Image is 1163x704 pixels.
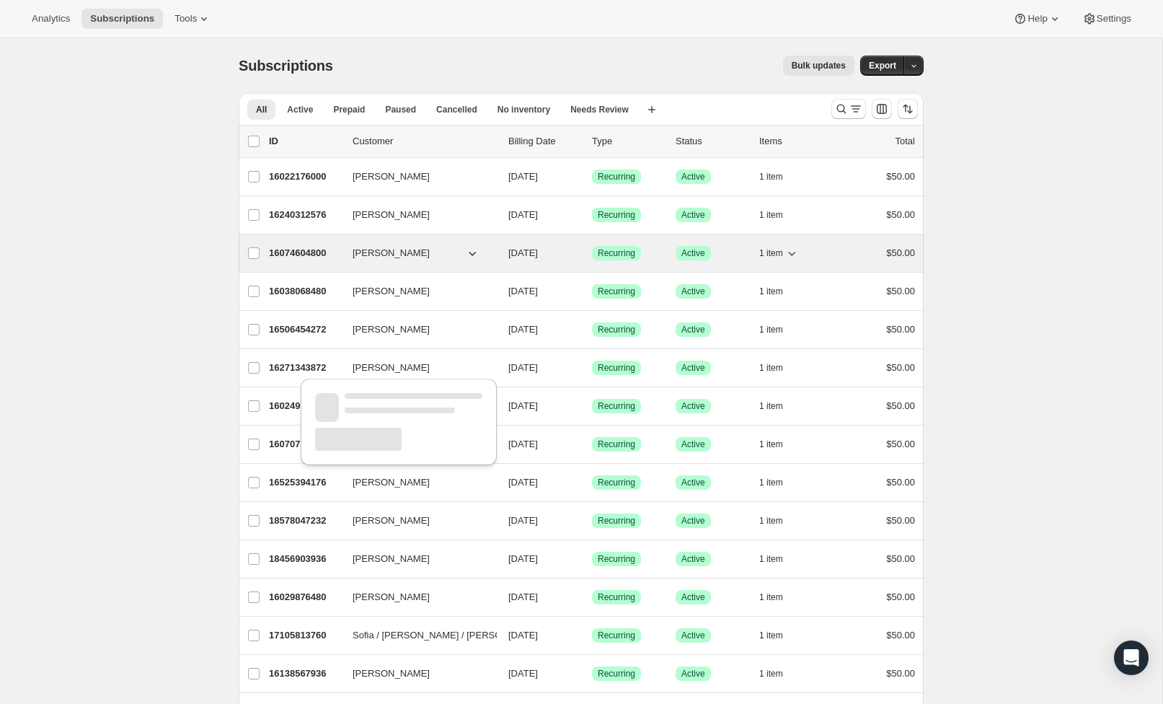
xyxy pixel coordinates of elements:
[269,590,341,604] p: 16029876480
[681,668,705,679] span: Active
[783,56,854,76] button: Bulk updates
[759,553,783,565] span: 1 item
[759,668,783,679] span: 1 item
[681,324,705,335] span: Active
[90,13,154,25] span: Subscriptions
[508,324,538,335] span: [DATE]
[759,434,799,454] button: 1 item
[1074,9,1140,29] button: Settings
[598,400,635,412] span: Recurring
[353,208,430,222] span: [PERSON_NAME]
[759,664,799,684] button: 1 item
[269,167,915,187] div: 16022176000[PERSON_NAME][DATE]SuccessRecurringSuccessActive1 item$50.00
[759,630,783,641] span: 1 item
[1027,13,1047,25] span: Help
[1004,9,1070,29] button: Help
[269,281,915,302] div: 16038068480[PERSON_NAME][DATE]SuccessRecurringSuccessActive1 item$50.00
[269,472,915,493] div: 16525394176[PERSON_NAME][DATE]SuccessRecurringSuccessActive1 item$50.00
[174,13,197,25] span: Tools
[759,134,831,149] div: Items
[344,203,488,226] button: [PERSON_NAME]
[269,475,341,490] p: 16525394176
[32,13,70,25] span: Analytics
[353,170,430,184] span: [PERSON_NAME]
[508,134,580,149] p: Billing Date
[344,318,488,341] button: [PERSON_NAME]
[287,104,313,115] span: Active
[592,134,664,149] div: Type
[598,324,635,335] span: Recurring
[269,358,915,378] div: 16271343872[PERSON_NAME][DATE]SuccessRecurringSuccessActive1 item$50.00
[681,400,705,412] span: Active
[353,475,430,490] span: [PERSON_NAME]
[886,209,915,220] span: $50.00
[886,362,915,373] span: $50.00
[269,587,915,607] div: 16029876480[PERSON_NAME][DATE]SuccessRecurringSuccessActive1 item$50.00
[886,630,915,641] span: $50.00
[353,590,430,604] span: [PERSON_NAME]
[681,553,705,565] span: Active
[81,9,163,29] button: Subscriptions
[269,284,341,299] p: 16038068480
[269,134,915,149] div: IDCustomerBilling DateTypeStatusItemsTotal
[886,247,915,258] span: $50.00
[269,322,341,337] p: 16506454272
[598,668,635,679] span: Recurring
[166,9,220,29] button: Tools
[508,362,538,373] span: [DATE]
[269,628,341,643] p: 17105813760
[353,246,430,260] span: [PERSON_NAME]
[269,243,915,263] div: 16074604800[PERSON_NAME][DATE]SuccessRecurringSuccessActive1 item$50.00
[598,286,635,297] span: Recurring
[269,208,341,222] p: 16240312576
[681,209,705,221] span: Active
[508,286,538,296] span: [DATE]
[872,99,892,119] button: Customize table column order and visibility
[759,362,783,374] span: 1 item
[598,477,635,488] span: Recurring
[759,247,783,259] span: 1 item
[269,205,915,225] div: 16240312576[PERSON_NAME][DATE]SuccessRecurringSuccessActive1 item$50.00
[886,668,915,679] span: $50.00
[869,60,896,71] span: Export
[759,472,799,493] button: 1 item
[269,666,341,681] p: 16138567936
[681,591,705,603] span: Active
[333,104,365,115] span: Prepaid
[598,515,635,527] span: Recurring
[508,515,538,526] span: [DATE]
[508,553,538,564] span: [DATE]
[598,209,635,221] span: Recurring
[269,664,915,684] div: 16138567936[PERSON_NAME][DATE]SuccessRecurringSuccessActive1 item$50.00
[759,205,799,225] button: 1 item
[344,242,488,265] button: [PERSON_NAME]
[676,134,748,149] p: Status
[353,628,544,643] span: Sofia / [PERSON_NAME] / [PERSON_NAME]
[759,625,799,646] button: 1 item
[508,247,538,258] span: [DATE]
[681,286,705,297] span: Active
[759,400,783,412] span: 1 item
[508,668,538,679] span: [DATE]
[759,587,799,607] button: 1 item
[344,165,488,188] button: [PERSON_NAME]
[792,60,846,71] span: Bulk updates
[681,247,705,259] span: Active
[681,477,705,488] span: Active
[269,511,915,531] div: 18578047232[PERSON_NAME][DATE]SuccessRecurringSuccessActive1 item$50.00
[759,286,783,297] span: 1 item
[269,549,915,569] div: 18456903936[PERSON_NAME][DATE]SuccessRecurringSuccessActive1 item$50.00
[269,320,915,340] div: 16506454272[PERSON_NAME][DATE]SuccessRecurringSuccessActive1 item$50.00
[508,209,538,220] span: [DATE]
[1114,641,1149,675] div: Open Intercom Messenger
[681,439,705,450] span: Active
[269,399,341,413] p: 16024994048
[598,439,635,450] span: Recurring
[759,439,783,450] span: 1 item
[886,400,915,411] span: $50.00
[269,437,341,452] p: 16070738176
[759,511,799,531] button: 1 item
[344,586,488,609] button: [PERSON_NAME]
[886,439,915,449] span: $50.00
[598,171,635,182] span: Recurring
